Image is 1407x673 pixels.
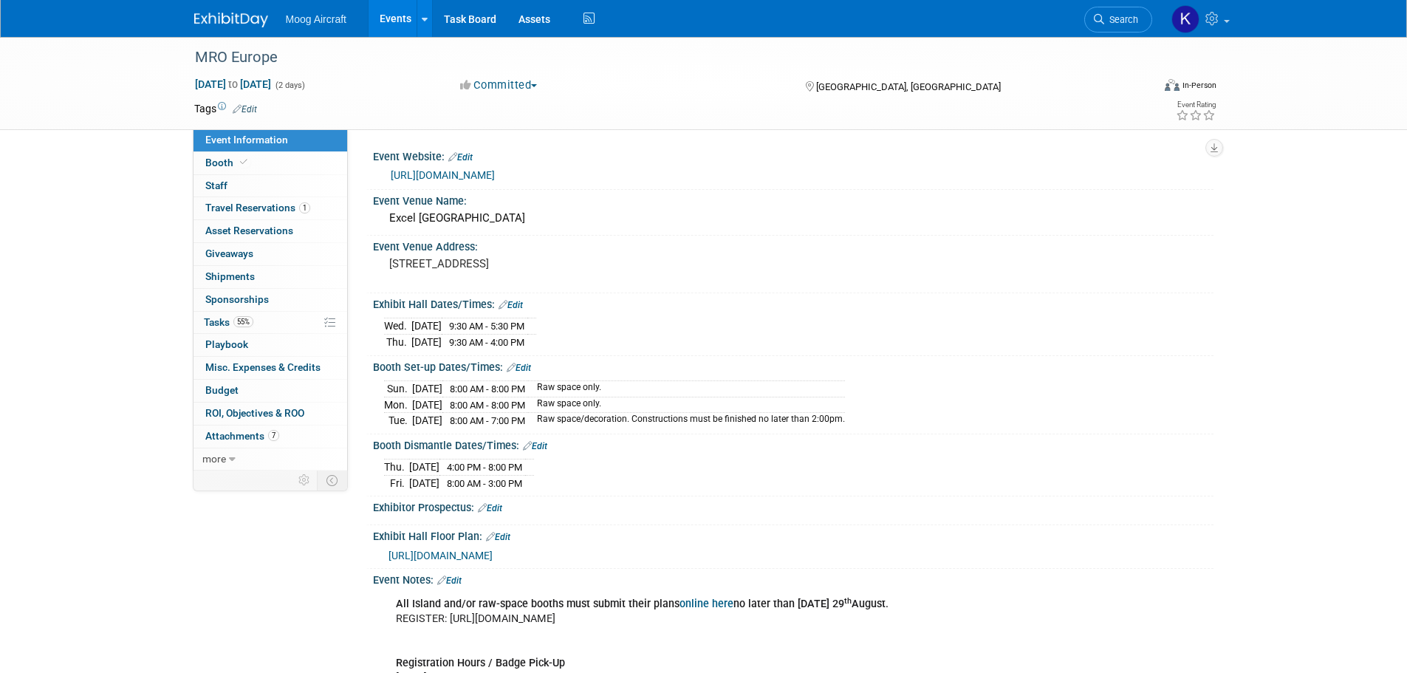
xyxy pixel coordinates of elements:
[194,403,347,425] a: ROI, Objectives & ROO
[679,598,733,610] a: online here
[450,383,525,394] span: 8:00 AM - 8:00 PM
[447,462,522,473] span: 4:00 PM - 8:00 PM
[411,318,442,335] td: [DATE]
[268,430,279,441] span: 7
[205,202,310,213] span: Travel Reservations
[194,426,347,448] a: Attachments7
[205,270,255,282] span: Shipments
[499,300,523,310] a: Edit
[396,598,889,610] b: All Island and/or raw-space booths must submit their plans no later than [DATE] 29 August.
[450,415,525,426] span: 8:00 AM - 7:00 PM
[194,152,347,174] a: Booth
[205,361,321,373] span: Misc. Expenses & Credits
[1171,5,1199,33] img: Kelsey Blackley
[384,397,412,413] td: Mon.
[205,134,288,146] span: Event Information
[523,441,547,451] a: Edit
[194,448,347,471] a: more
[528,413,845,428] td: Raw space/decoration. Constructions must be finished no later than 2:00pm.
[205,430,279,442] span: Attachments
[205,293,269,305] span: Sponsorships
[292,471,318,490] td: Personalize Event Tab Strip
[412,397,442,413] td: [DATE]
[194,220,347,242] a: Asset Reservations
[411,335,442,350] td: [DATE]
[373,569,1213,588] div: Event Notes:
[450,400,525,411] span: 8:00 AM - 8:00 PM
[1176,101,1216,109] div: Event Rating
[384,475,409,491] td: Fri.
[194,266,347,288] a: Shipments
[1104,14,1138,25] span: Search
[396,657,565,669] b: Registration Hours / Badge Pick-Up
[384,318,411,335] td: Wed.
[205,157,250,168] span: Booth
[204,316,253,328] span: Tasks
[194,78,272,91] span: [DATE] [DATE]
[202,453,226,465] span: more
[194,312,347,334] a: Tasks55%
[449,321,524,332] span: 9:30 AM - 5:30 PM
[412,381,442,397] td: [DATE]
[389,257,707,270] pre: [STREET_ADDRESS]
[194,129,347,151] a: Event Information
[205,225,293,236] span: Asset Reservations
[409,460,439,476] td: [DATE]
[240,158,247,166] i: Booth reservation complete
[205,384,239,396] span: Budget
[437,575,462,586] a: Edit
[233,316,253,327] span: 55%
[226,78,240,90] span: to
[507,363,531,373] a: Edit
[194,197,347,219] a: Travel Reservations1
[384,207,1202,230] div: Excel [GEOGRAPHIC_DATA]
[412,413,442,428] td: [DATE]
[373,190,1213,208] div: Event Venue Name:
[528,397,845,413] td: Raw space only.
[299,202,310,213] span: 1
[194,334,347,356] a: Playbook
[194,357,347,379] a: Misc. Expenses & Credits
[448,152,473,163] a: Edit
[486,532,510,542] a: Edit
[373,525,1213,544] div: Exhibit Hall Floor Plan:
[391,169,495,181] a: [URL][DOMAIN_NAME]
[194,175,347,197] a: Staff
[317,471,347,490] td: Toggle Event Tabs
[1065,77,1217,99] div: Event Format
[1182,80,1216,91] div: In-Person
[844,596,852,606] sup: th
[384,413,412,428] td: Tue.
[373,293,1213,312] div: Exhibit Hall Dates/Times:
[449,337,524,348] span: 9:30 AM - 4:00 PM
[1084,7,1152,33] a: Search
[194,380,347,402] a: Budget
[455,78,543,93] button: Committed
[373,434,1213,454] div: Booth Dismantle Dates/Times:
[205,180,227,191] span: Staff
[384,460,409,476] td: Thu.
[194,289,347,311] a: Sponsorships
[384,335,411,350] td: Thu.
[373,146,1213,165] div: Event Website:
[274,81,305,90] span: (2 days)
[194,101,257,116] td: Tags
[384,381,412,397] td: Sun.
[478,503,502,513] a: Edit
[194,13,268,27] img: ExhibitDay
[447,478,522,489] span: 8:00 AM - 3:00 PM
[194,243,347,265] a: Giveaways
[816,81,1001,92] span: [GEOGRAPHIC_DATA], [GEOGRAPHIC_DATA]
[373,236,1213,254] div: Event Venue Address:
[190,44,1130,71] div: MRO Europe
[409,475,439,491] td: [DATE]
[388,550,493,561] a: [URL][DOMAIN_NAME]
[1165,79,1180,91] img: Format-Inperson.png
[205,407,304,419] span: ROI, Objectives & ROO
[373,496,1213,516] div: Exhibitor Prospectus:
[373,356,1213,375] div: Booth Set-up Dates/Times:
[205,338,248,350] span: Playbook
[528,381,845,397] td: Raw space only.
[286,13,346,25] span: Moog Aircraft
